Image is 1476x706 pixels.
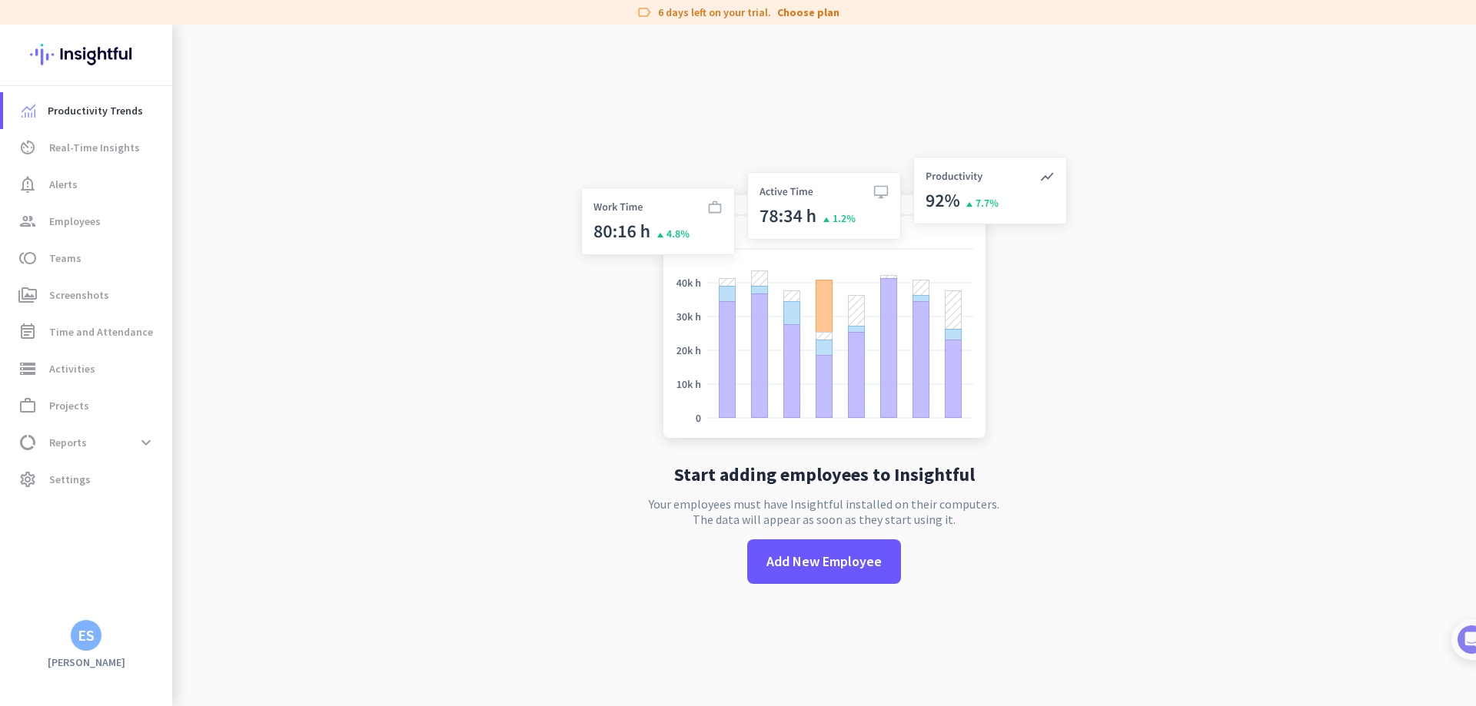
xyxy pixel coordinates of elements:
i: perm_media [18,286,37,304]
a: event_noteTime and Attendance [3,313,172,350]
i: notification_important [18,175,37,194]
span: Settings [49,470,91,489]
a: av_timerReal-Time Insights [3,129,172,166]
span: Activities [49,360,95,378]
a: groupEmployees [3,203,172,240]
i: settings [18,470,37,489]
a: menu-itemProductivity Trends [3,92,172,129]
img: menu-item [22,104,35,118]
a: Choose plan [777,5,839,20]
span: Teams [49,249,81,267]
p: Your employees must have Insightful installed on their computers. The data will appear as soon as... [649,496,999,527]
span: Alerts [49,175,78,194]
i: group [18,212,37,230]
i: label [637,5,652,20]
i: toll [18,249,37,267]
button: expand_more [132,429,160,456]
a: tollTeams [3,240,172,277]
button: Add New Employee [747,539,901,584]
i: data_usage [18,433,37,452]
span: Add New Employee [766,552,882,572]
a: storageActivities [3,350,172,387]
i: av_timer [18,138,37,157]
span: Reports [49,433,87,452]
a: settingsSettings [3,461,172,498]
span: Employees [49,212,101,230]
i: work_outline [18,396,37,415]
img: Insightful logo [30,25,142,85]
img: no-search-results [570,147,1079,453]
div: ES [78,628,95,643]
span: Time and Attendance [49,323,153,341]
a: data_usageReportsexpand_more [3,424,172,461]
i: event_note [18,323,37,341]
span: Productivity Trends [48,101,143,120]
a: perm_mediaScreenshots [3,277,172,313]
a: work_outlineProjects [3,387,172,424]
span: Real-Time Insights [49,138,140,157]
span: Projects [49,396,89,415]
i: storage [18,360,37,378]
h2: Start adding employees to Insightful [674,466,975,484]
a: notification_importantAlerts [3,166,172,203]
span: Screenshots [49,286,109,304]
